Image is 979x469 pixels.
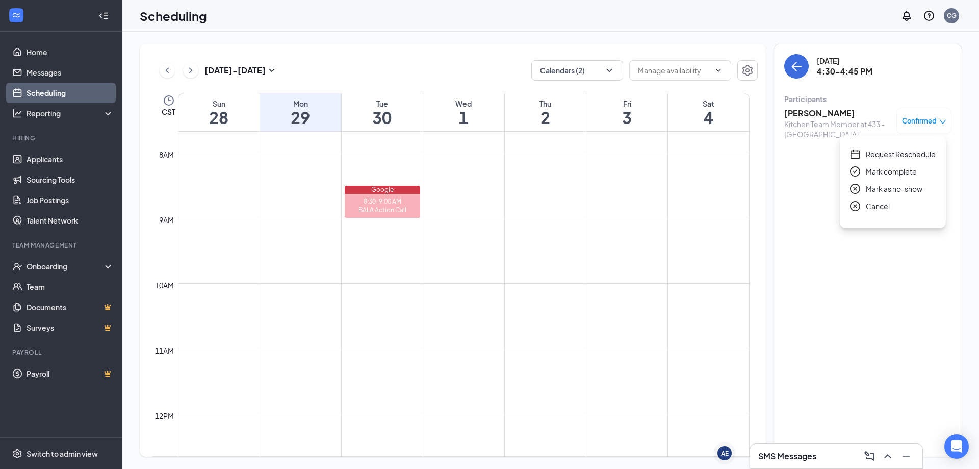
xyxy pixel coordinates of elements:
a: SurveysCrown [27,317,114,338]
svg: Notifications [900,10,913,22]
svg: Settings [12,449,22,459]
svg: WorkstreamLogo [11,10,21,20]
div: 9am [157,214,176,226]
a: October 3, 2025 [586,93,667,131]
a: Sourcing Tools [27,169,114,190]
h1: 1 [423,109,504,126]
button: Settings [737,60,758,81]
h1: 28 [178,109,260,126]
span: close-circle [850,184,860,194]
h1: 4 [668,109,749,126]
a: DocumentsCrown [27,297,114,317]
a: September 30, 2025 [342,93,423,131]
svg: UserCheck [12,261,22,271]
svg: ChevronLeft [162,64,172,77]
span: Cancel [866,201,890,212]
a: PayrollCrown [27,363,114,384]
h1: 2 [505,109,586,126]
a: Home [27,42,114,62]
div: Participants [784,94,951,104]
h3: SMS Messages [758,451,816,462]
div: Kitchen Team Member at 433 - [GEOGRAPHIC_DATA] [784,119,891,139]
div: BALA Action Call [345,206,420,214]
div: Fri [586,98,667,109]
span: Request Reschedule [866,149,936,160]
svg: Clock [163,94,175,107]
svg: Settings [741,64,754,77]
button: Calendars (2)ChevronDown [531,60,623,81]
svg: ArrowLeft [790,60,803,72]
div: Team Management [12,241,112,250]
span: check-circle [850,166,860,177]
svg: Minimize [900,450,912,462]
a: Scheduling [27,83,114,103]
span: Confirmed [902,116,937,126]
div: CG [947,11,957,20]
input: Manage availability [638,65,710,76]
div: Open Intercom Messenger [944,434,969,459]
button: ComposeMessage [861,448,878,464]
svg: ChevronDown [714,66,723,75]
span: CST [162,107,175,117]
a: Messages [27,62,114,83]
span: Mark complete [866,166,917,177]
div: 12pm [153,410,176,422]
div: Payroll [12,348,112,357]
button: ChevronUp [880,448,896,464]
h1: 29 [260,109,341,126]
div: 10am [153,280,176,291]
a: Team [27,277,114,297]
div: Google [345,186,420,194]
button: Minimize [898,448,914,464]
svg: ChevronRight [186,64,196,77]
a: September 28, 2025 [178,93,260,131]
div: 11am [153,345,176,356]
h1: Scheduling [140,7,207,24]
span: close-circle [850,201,860,211]
div: [DATE] [817,56,872,66]
svg: SmallChevronDown [266,64,278,77]
button: ChevronLeft [160,63,175,78]
a: Applicants [27,149,114,169]
a: October 2, 2025 [505,93,586,131]
h1: 3 [586,109,667,126]
div: Sat [668,98,749,109]
div: AE [721,449,729,458]
h1: 30 [342,109,423,126]
span: calendar [850,149,860,159]
span: down [939,118,946,126]
div: Tue [342,98,423,109]
svg: ChevronDown [604,65,614,76]
a: Talent Network [27,210,114,231]
div: Wed [423,98,504,109]
a: October 1, 2025 [423,93,504,131]
div: Hiring [12,134,112,142]
div: Sun [178,98,260,109]
svg: ComposeMessage [863,450,875,462]
a: September 29, 2025 [260,93,341,131]
svg: ChevronUp [882,450,894,462]
div: Reporting [27,108,114,118]
h3: [PERSON_NAME] [784,108,891,119]
div: Onboarding [27,261,105,271]
a: October 4, 2025 [668,93,749,131]
svg: Analysis [12,108,22,118]
div: Thu [505,98,586,109]
div: Switch to admin view [27,449,98,459]
span: Mark as no-show [866,183,922,194]
button: back-button [784,54,809,79]
h3: [DATE] - [DATE] [204,65,266,76]
h3: 4:30-4:45 PM [817,66,872,77]
button: ChevronRight [183,63,198,78]
div: 8:30-9:00 AM [345,197,420,206]
svg: QuestionInfo [923,10,935,22]
a: Job Postings [27,190,114,210]
div: 8am [157,149,176,160]
svg: Collapse [98,11,109,21]
div: Mon [260,98,341,109]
